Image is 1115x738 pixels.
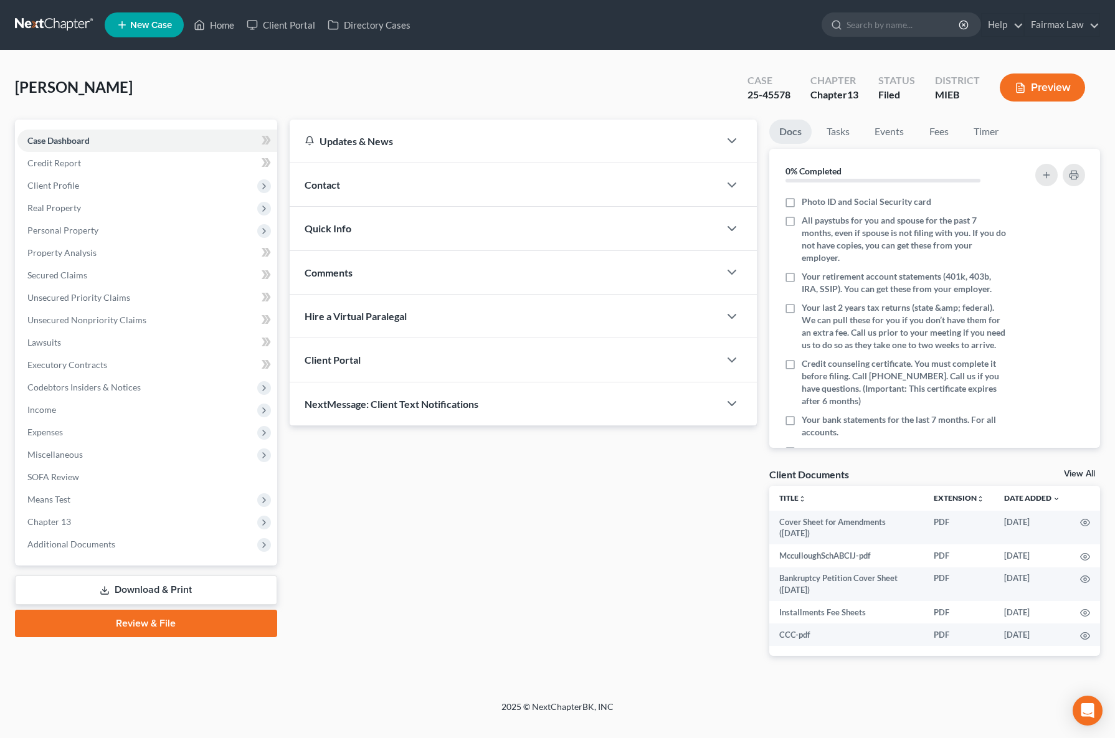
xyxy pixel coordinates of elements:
[769,567,924,602] td: Bankruptcy Petition Cover Sheet ([DATE])
[17,130,277,152] a: Case Dashboard
[1000,73,1085,102] button: Preview
[17,286,277,309] a: Unsecured Priority Claims
[769,623,924,646] td: CCC-pdf
[305,354,361,366] span: Client Portal
[802,445,1007,470] span: Please bring all of your bills and letters. Do not throw them away.
[802,270,1007,295] span: Your retirement account statements (401k, 403b, IRA, SSIP). You can get these from your employer.
[130,21,172,30] span: New Case
[27,180,79,191] span: Client Profile
[964,120,1008,144] a: Timer
[17,466,277,488] a: SOFA Review
[27,539,115,549] span: Additional Documents
[878,88,915,102] div: Filed
[994,544,1070,567] td: [DATE]
[27,225,98,235] span: Personal Property
[27,449,83,460] span: Miscellaneous
[865,120,914,144] a: Events
[924,623,994,646] td: PDF
[27,158,81,168] span: Credit Report
[187,14,240,36] a: Home
[240,14,321,36] a: Client Portal
[935,88,980,102] div: MIEB
[27,315,146,325] span: Unsecured Nonpriority Claims
[27,359,107,370] span: Executory Contracts
[1004,493,1060,503] a: Date Added expand_more
[935,73,980,88] div: District
[1053,495,1060,503] i: expand_more
[769,511,924,545] td: Cover Sheet for Amendments ([DATE])
[321,14,417,36] a: Directory Cases
[27,494,70,504] span: Means Test
[27,471,79,482] span: SOFA Review
[802,214,1007,264] span: All paystubs for you and spouse for the past 7 months, even if spouse is not filing with you. If ...
[747,88,790,102] div: 25-45578
[847,13,961,36] input: Search by name...
[17,264,277,286] a: Secured Claims
[977,495,984,503] i: unfold_more
[994,601,1070,623] td: [DATE]
[15,610,277,637] a: Review & File
[15,78,133,96] span: [PERSON_NAME]
[769,120,812,144] a: Docs
[802,196,931,208] span: Photo ID and Social Security card
[994,511,1070,545] td: [DATE]
[924,511,994,545] td: PDF
[27,270,87,280] span: Secured Claims
[305,135,705,148] div: Updates & News
[1064,470,1095,478] a: View All
[919,120,959,144] a: Fees
[817,120,860,144] a: Tasks
[27,404,56,415] span: Income
[810,73,858,88] div: Chapter
[17,242,277,264] a: Property Analysis
[924,567,994,602] td: PDF
[1073,696,1103,726] div: Open Intercom Messenger
[27,337,61,348] span: Lawsuits
[305,179,340,191] span: Contact
[779,493,806,503] a: Titleunfold_more
[934,493,984,503] a: Extensionunfold_more
[924,601,994,623] td: PDF
[769,544,924,567] td: McculloughSchABCIJ-pdf
[305,398,478,410] span: NextMessage: Client Text Notifications
[747,73,790,88] div: Case
[994,623,1070,646] td: [DATE]
[27,292,130,303] span: Unsecured Priority Claims
[769,468,849,481] div: Client Documents
[994,567,1070,602] td: [DATE]
[1025,14,1099,36] a: Fairmax Law
[810,88,858,102] div: Chapter
[802,414,1007,438] span: Your bank statements for the last 7 months. For all accounts.
[27,516,71,527] span: Chapter 13
[924,544,994,567] td: PDF
[27,427,63,437] span: Expenses
[305,267,353,278] span: Comments
[17,309,277,331] a: Unsecured Nonpriority Claims
[17,354,277,376] a: Executory Contracts
[847,88,858,100] span: 13
[15,575,277,605] a: Download & Print
[17,152,277,174] a: Credit Report
[305,310,407,322] span: Hire a Virtual Paralegal
[27,382,141,392] span: Codebtors Insiders & Notices
[769,601,924,623] td: Installments Fee Sheets
[785,166,842,176] strong: 0% Completed
[802,357,1007,407] span: Credit counseling certificate. You must complete it before filing. Call [PHONE_NUMBER]. Call us i...
[27,247,97,258] span: Property Analysis
[802,301,1007,351] span: Your last 2 years tax returns (state &amp; federal). We can pull these for you if you don’t have ...
[982,14,1023,36] a: Help
[799,495,806,503] i: unfold_more
[27,135,90,146] span: Case Dashboard
[202,701,913,723] div: 2025 © NextChapterBK, INC
[878,73,915,88] div: Status
[27,202,81,213] span: Real Property
[17,331,277,354] a: Lawsuits
[305,222,351,234] span: Quick Info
